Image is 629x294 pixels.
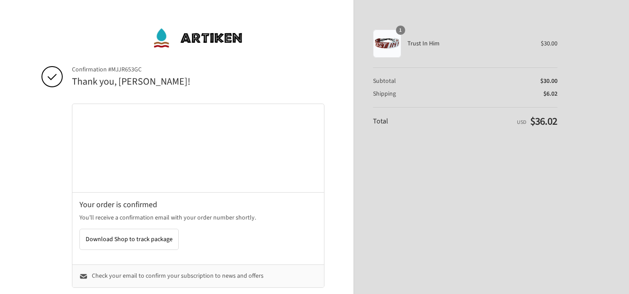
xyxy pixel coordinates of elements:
[92,272,264,280] span: Check your email to confirm your subscription to news and offers
[72,66,324,74] span: Confirmation #MJJR653GC
[72,104,324,192] iframe: Google map displaying pin point of shipping address: Grandville, Michigan
[79,229,179,250] button: Download Shop to track package
[373,116,388,126] span: Total
[540,77,557,86] span: $30.00
[396,26,405,35] span: 1
[86,235,173,244] span: Download Shop to track package
[79,200,317,210] h2: Your order is confirmed
[541,39,557,48] span: $30.00
[373,89,396,98] span: Shipping
[79,213,317,223] p: You’ll receive a confirmation email with your order number shortly.
[530,114,557,129] span: $36.02
[373,77,431,85] th: Subtotal
[72,75,324,88] h2: Thank you, [PERSON_NAME]!
[543,89,557,98] span: $6.02
[407,40,528,48] span: Trust In Him
[517,119,526,126] span: USD
[153,25,243,51] img: ArtiKen
[373,30,401,58] img: Trust In Him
